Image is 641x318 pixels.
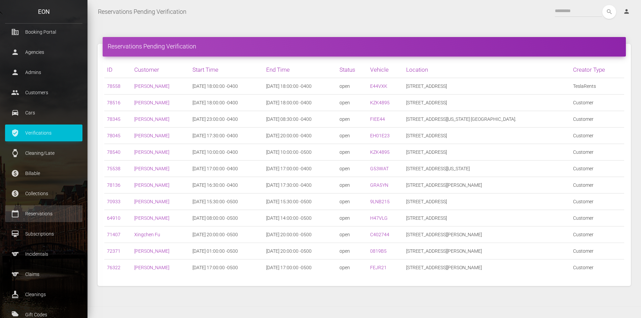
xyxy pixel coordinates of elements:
[403,144,570,161] td: [STREET_ADDRESS]
[134,182,169,188] a: [PERSON_NAME]
[263,128,337,144] td: [DATE] 20:00:00 -0400
[263,62,337,78] th: End Time
[570,95,624,111] td: Customer
[263,259,337,276] td: [DATE] 17:00:00 -0500
[570,226,624,243] td: Customer
[263,144,337,161] td: [DATE] 10:00:00 -0500
[98,3,186,20] a: Reservations Pending Verification
[10,229,77,239] p: Subscriptions
[190,62,263,78] th: Start Time
[107,265,120,270] a: 76322
[403,161,570,177] td: [STREET_ADDRESS][US_STATE]
[190,259,263,276] td: [DATE] 17:00:00 -0500
[263,161,337,177] td: [DATE] 17:00:00 -0400
[570,128,624,144] td: Customer
[10,168,77,178] p: Billable
[337,210,367,226] td: open
[134,166,169,171] a: [PERSON_NAME]
[107,133,120,138] a: 78045
[403,78,570,95] td: [STREET_ADDRESS]
[263,78,337,95] td: [DATE] 18:00:00 -0400
[263,177,337,193] td: [DATE] 17:30:00 -0400
[132,62,190,78] th: Customer
[10,87,77,98] p: Customers
[107,83,120,89] a: 78558
[370,215,388,221] a: H47VLG
[134,232,160,237] a: Xingchen Fu
[5,185,82,202] a: paid Collections
[10,188,77,199] p: Collections
[337,62,367,78] th: Status
[367,62,403,78] th: Vehicle
[570,144,624,161] td: Customer
[403,226,570,243] td: [STREET_ADDRESS][PERSON_NAME]
[10,209,77,219] p: Reservations
[190,161,263,177] td: [DATE] 17:00:00 -0400
[370,83,387,89] a: E44VXK
[107,116,120,122] a: 78345
[403,259,570,276] td: [STREET_ADDRESS][PERSON_NAME]
[570,111,624,128] td: Customer
[10,148,77,158] p: Cleaning/Late
[190,177,263,193] td: [DATE] 16:30:00 -0400
[403,243,570,259] td: [STREET_ADDRESS][PERSON_NAME]
[337,161,367,177] td: open
[337,259,367,276] td: open
[5,24,82,40] a: corporate_fare Booking Portal
[370,166,389,171] a: G53WAT
[190,243,263,259] td: [DATE] 01:00:00 -0500
[10,47,77,57] p: Agencies
[570,259,624,276] td: Customer
[134,100,169,105] a: [PERSON_NAME]
[570,210,624,226] td: Customer
[337,243,367,259] td: open
[5,64,82,81] a: person Admins
[403,95,570,111] td: [STREET_ADDRESS]
[337,144,367,161] td: open
[10,249,77,259] p: Incidentals
[5,104,82,121] a: drive_eta Cars
[5,286,82,303] a: cleaning_services Cleanings
[10,108,77,118] p: Cars
[10,27,77,37] p: Booking Portal
[190,144,263,161] td: [DATE] 10:00:00 -0400
[403,210,570,226] td: [STREET_ADDRESS]
[570,177,624,193] td: Customer
[134,215,169,221] a: [PERSON_NAME]
[263,111,337,128] td: [DATE] 08:30:00 -0400
[5,246,82,262] a: sports Incidentals
[5,266,82,283] a: sports Claims
[623,8,630,15] i: person
[134,149,169,155] a: [PERSON_NAME]
[370,149,390,155] a: KZK4895
[403,193,570,210] td: [STREET_ADDRESS]
[107,215,120,221] a: 64910
[263,226,337,243] td: [DATE] 20:00:00 -0500
[134,133,169,138] a: [PERSON_NAME]
[190,78,263,95] td: [DATE] 18:00:00 -0400
[403,62,570,78] th: Location
[107,100,120,105] a: 78516
[5,225,82,242] a: card_membership Subscriptions
[602,5,616,19] button: search
[190,95,263,111] td: [DATE] 18:00:00 -0400
[104,62,132,78] th: ID
[134,248,169,254] a: [PERSON_NAME]
[190,210,263,226] td: [DATE] 08:00:00 -0500
[370,182,388,188] a: GRA5YN
[403,128,570,144] td: [STREET_ADDRESS]
[570,62,624,78] th: Creator Type
[107,232,120,237] a: 71407
[5,165,82,182] a: paid Billable
[10,67,77,77] p: Admins
[134,83,169,89] a: [PERSON_NAME]
[570,243,624,259] td: Customer
[107,166,120,171] a: 75538
[134,199,169,204] a: [PERSON_NAME]
[190,111,263,128] td: [DATE] 23:00:00 -0400
[337,177,367,193] td: open
[618,5,636,19] a: person
[403,111,570,128] td: [STREET_ADDRESS][US_STATE] [GEOGRAPHIC_DATA].
[107,248,120,254] a: 72371
[263,243,337,259] td: [DATE] 20:00:00 -0500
